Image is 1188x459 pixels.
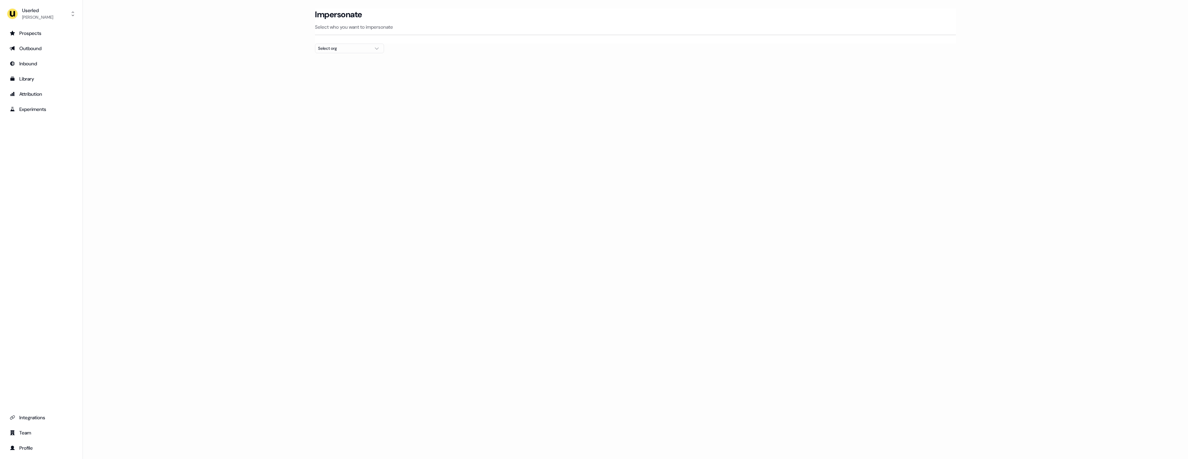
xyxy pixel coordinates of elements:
[6,442,77,453] a: Go to profile
[10,444,73,451] div: Profile
[6,104,77,115] a: Go to experiments
[10,414,73,421] div: Integrations
[315,9,362,20] h3: Impersonate
[6,6,77,22] button: Userled[PERSON_NAME]
[22,14,53,21] div: [PERSON_NAME]
[6,28,77,39] a: Go to prospects
[10,106,73,113] div: Experiments
[315,44,384,53] button: Select org
[22,7,53,14] div: Userled
[318,45,370,52] div: Select org
[6,412,77,423] a: Go to integrations
[10,75,73,82] div: Library
[6,58,77,69] a: Go to Inbound
[10,30,73,37] div: Prospects
[6,88,77,100] a: Go to attribution
[315,24,956,30] p: Select who you want to impersonate
[6,427,77,438] a: Go to team
[10,91,73,97] div: Attribution
[6,43,77,54] a: Go to outbound experience
[10,60,73,67] div: Inbound
[10,429,73,436] div: Team
[6,73,77,84] a: Go to templates
[10,45,73,52] div: Outbound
